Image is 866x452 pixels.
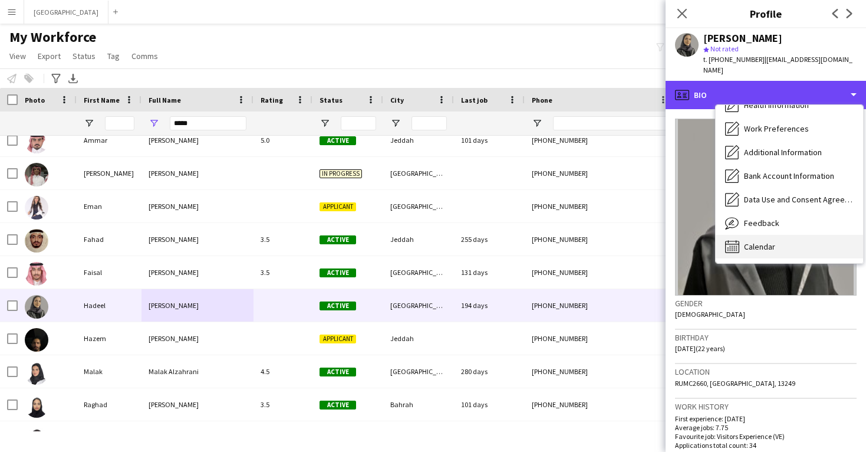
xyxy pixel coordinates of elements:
div: Malak [77,355,141,388]
span: [PERSON_NAME] [149,301,199,310]
p: Average jobs: 7.75 [675,423,857,432]
span: [DATE] (22 years) [675,344,725,353]
span: In progress [320,169,362,178]
button: Open Filter Menu [320,118,330,129]
span: [PERSON_NAME] [149,136,199,145]
h3: Gender [675,298,857,309]
span: Active [320,302,356,310]
span: Comms [131,51,158,61]
div: [PERSON_NAME] [77,157,141,189]
span: [PERSON_NAME] [149,202,199,211]
img: Raghad Alzahrani [25,394,48,418]
span: Tag [107,51,120,61]
div: [PHONE_NUMBER] [525,289,676,322]
button: Open Filter Menu [532,118,542,129]
span: Last job [461,96,488,104]
span: Active [320,235,356,244]
span: Malak Alzahrani [149,367,199,376]
input: Phone Filter Input [553,116,669,130]
div: Hadeel [77,289,141,322]
span: t. [PHONE_NUMBER] [703,55,765,64]
button: Open Filter Menu [390,118,401,129]
img: Rahaf Alzahrani [25,427,48,451]
button: [GEOGRAPHIC_DATA] [24,1,108,24]
img: Malak Alzahrani [25,361,48,385]
a: Status [68,48,100,64]
div: Fahad [77,223,141,256]
div: [GEOGRAPHIC_DATA] [383,355,454,388]
a: Export [33,48,65,64]
div: [GEOGRAPHIC_DATA] [383,157,454,189]
div: Bahrah [383,388,454,421]
img: Faisal Alzahrani [25,262,48,286]
input: Full Name Filter Input [170,116,246,130]
span: Not rated [710,44,739,53]
div: [GEOGRAPHIC_DATA] [383,289,454,322]
div: Ammar [77,124,141,156]
div: [GEOGRAPHIC_DATA] [383,256,454,289]
span: Applicant [320,202,356,211]
app-action-btn: Advanced filters [49,71,63,86]
div: Additional Information [716,140,863,164]
div: Health Information [716,93,863,117]
div: [PHONE_NUMBER] [525,124,676,156]
span: [PERSON_NAME] [149,235,199,244]
div: Jeddah [383,322,454,355]
span: Export [38,51,61,61]
div: [PHONE_NUMBER] [525,388,676,421]
div: Faisal [77,256,141,289]
div: Jeddah [383,124,454,156]
span: Active [320,268,356,277]
a: Tag [103,48,124,64]
h3: Location [675,366,857,377]
div: [PERSON_NAME] [703,33,782,44]
div: Bio [666,81,866,109]
span: View [9,51,26,61]
span: Additional Information [744,147,822,158]
img: Hazem Alzahrani [25,328,48,352]
img: Ammar Alzahrani [25,130,48,153]
input: Status Filter Input [341,116,376,130]
span: Applicant [320,335,356,343]
div: 194 days [454,289,525,322]
div: Hazem [77,322,141,355]
img: Crew avatar or photo [675,119,857,296]
a: Comms [127,48,163,64]
span: Photo [25,96,45,104]
button: Open Filter Menu [84,118,94,129]
span: Feedback [744,218,779,228]
span: Data Use and Consent Agreement [744,194,854,205]
span: Bank Account Information [744,171,834,181]
span: [PERSON_NAME] [149,400,199,409]
div: 280 days [454,355,525,388]
span: Work Preferences [744,123,809,134]
div: Data Use and Consent Agreement [716,188,863,211]
span: Rating [261,96,283,104]
div: [PHONE_NUMBER] [525,322,676,355]
div: [PHONE_NUMBER] [525,157,676,189]
div: [GEOGRAPHIC_DATA] [383,190,454,222]
div: 101 days [454,388,525,421]
div: Bank Account Information [716,164,863,188]
div: [PHONE_NUMBER] [525,256,676,289]
span: Status [73,51,96,61]
img: Eman Alzahim [25,196,48,220]
span: Active [320,401,356,410]
div: Eman [77,190,141,222]
span: Status [320,96,343,104]
p: Favourite job: Visitors Experience (VE) [675,432,857,441]
app-action-btn: Export XLSX [66,71,80,86]
span: RUMC2660, [GEOGRAPHIC_DATA], 13249 [675,379,795,388]
span: First Name [84,96,120,104]
span: Phone [532,96,552,104]
h3: Birthday [675,332,857,343]
span: [PERSON_NAME] [149,268,199,277]
img: Fahad Alzahrani [25,229,48,253]
span: Full Name [149,96,181,104]
div: [PHONE_NUMBER] [525,190,676,222]
img: Azzam Alzahrani [25,163,48,186]
span: My Workforce [9,28,96,46]
div: Jeddah [383,223,454,256]
div: 3.5 [253,223,312,256]
span: Active [320,136,356,145]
